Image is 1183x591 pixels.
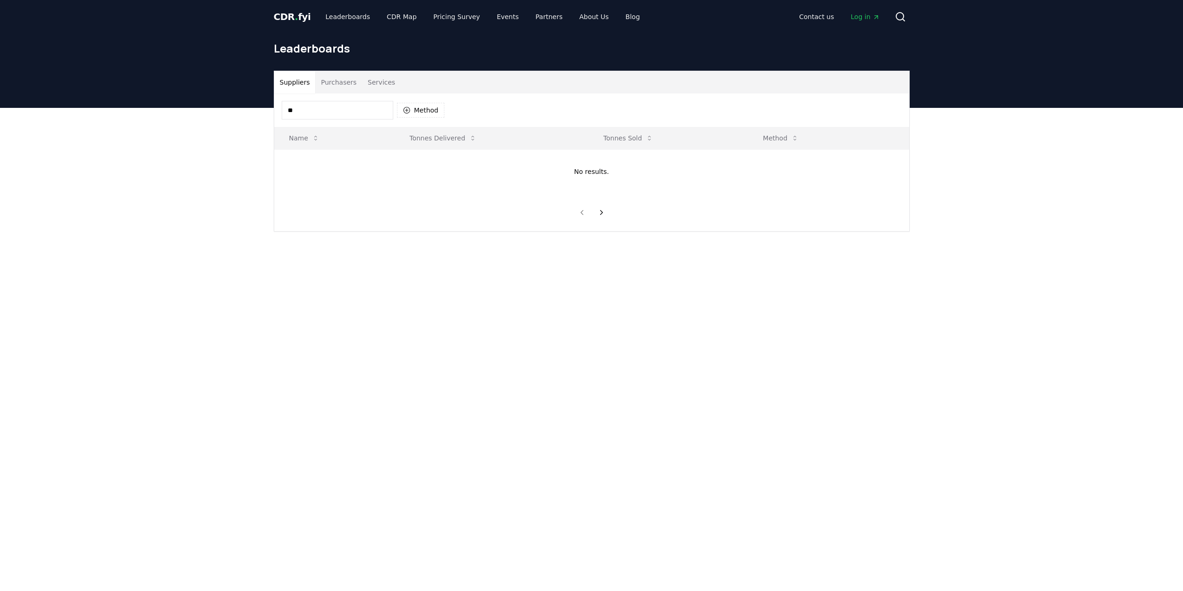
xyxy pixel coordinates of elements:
[318,8,647,25] nav: Main
[618,8,648,25] a: Blog
[295,11,298,22] span: .
[274,41,910,56] h1: Leaderboards
[379,8,424,25] a: CDR Map
[851,12,879,21] span: Log in
[489,8,526,25] a: Events
[362,71,401,93] button: Services
[274,10,311,23] a: CDR.fyi
[318,8,377,25] a: Leaderboards
[397,103,445,118] button: Method
[755,129,806,147] button: Method
[282,129,327,147] button: Name
[402,129,484,147] button: Tonnes Delivered
[426,8,487,25] a: Pricing Survey
[274,149,909,194] td: No results.
[528,8,570,25] a: Partners
[843,8,887,25] a: Log in
[274,11,311,22] span: CDR fyi
[594,203,609,222] button: next page
[792,8,841,25] a: Contact us
[792,8,887,25] nav: Main
[274,71,316,93] button: Suppliers
[572,8,616,25] a: About Us
[596,129,661,147] button: Tonnes Sold
[315,71,362,93] button: Purchasers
